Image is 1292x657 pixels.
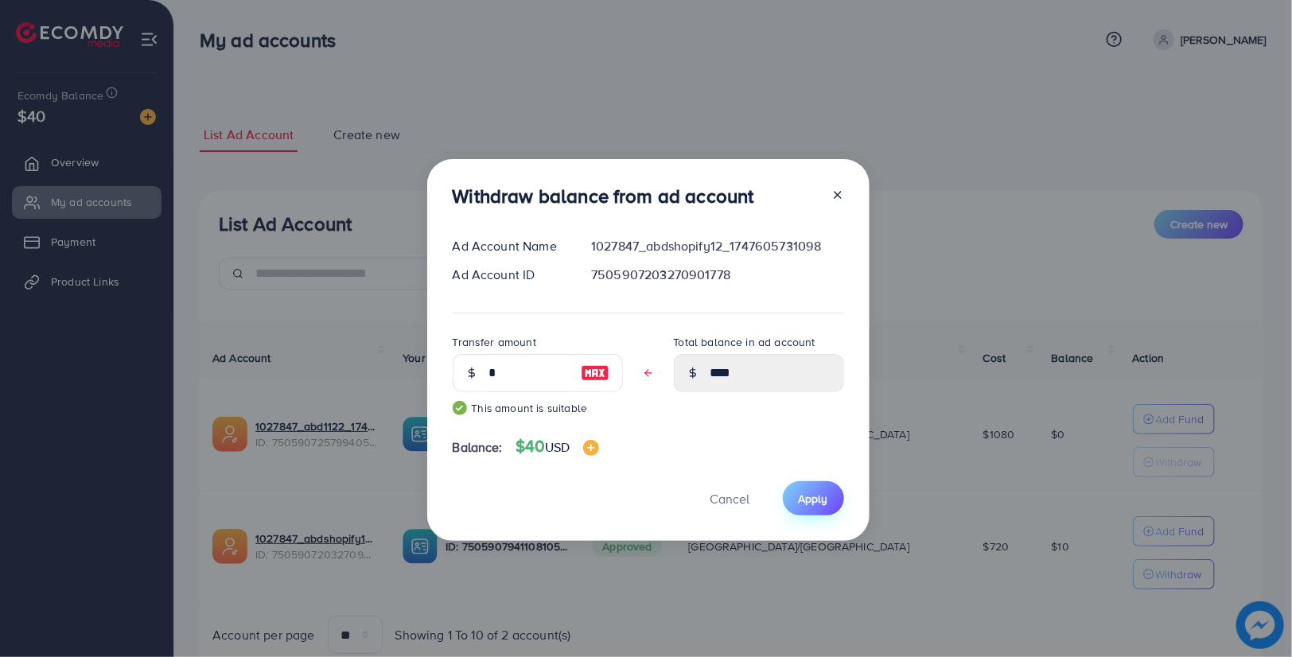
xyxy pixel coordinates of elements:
[578,266,856,284] div: 7505907203270901778
[453,438,503,457] span: Balance:
[453,185,754,208] h3: Withdraw balance from ad account
[453,401,467,415] img: guide
[581,363,609,383] img: image
[799,491,828,507] span: Apply
[453,400,623,416] small: This amount is suitable
[583,440,599,456] img: image
[578,237,856,255] div: 1027847_abdshopify12_1747605731098
[440,237,579,255] div: Ad Account Name
[710,490,750,507] span: Cancel
[453,334,536,350] label: Transfer amount
[440,266,579,284] div: Ad Account ID
[691,481,770,515] button: Cancel
[674,334,815,350] label: Total balance in ad account
[545,438,570,456] span: USD
[516,437,599,457] h4: $40
[783,481,844,515] button: Apply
